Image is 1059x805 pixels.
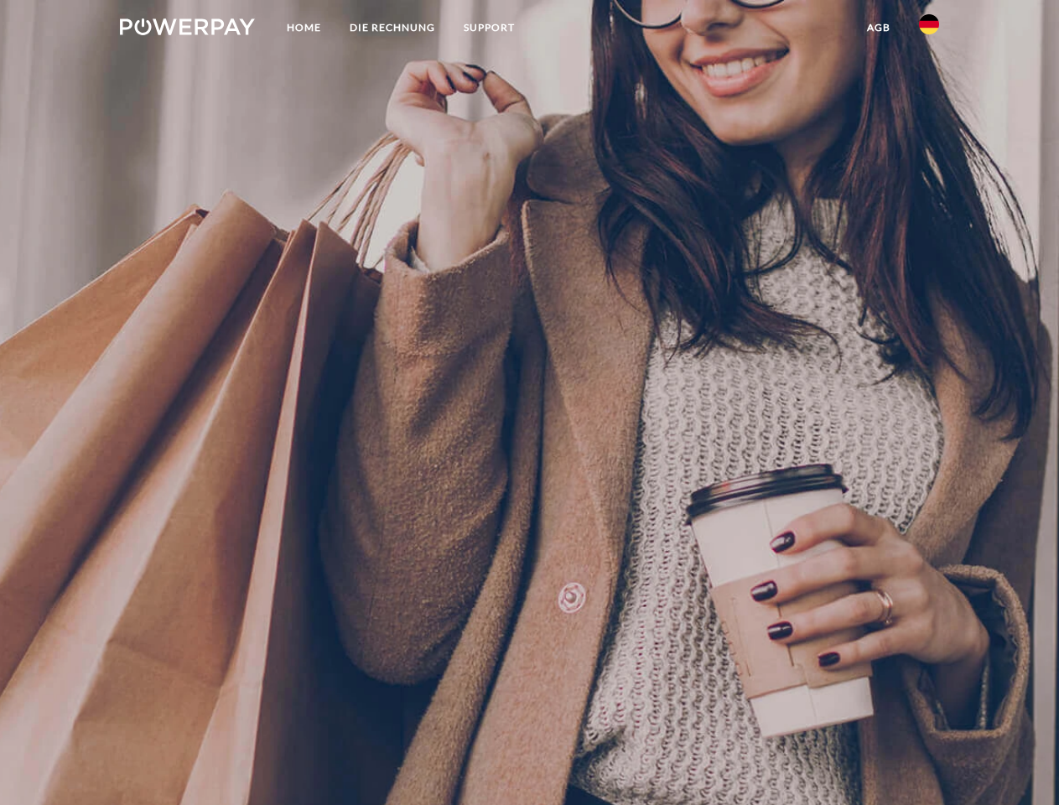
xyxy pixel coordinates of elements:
[449,13,529,43] a: SUPPORT
[335,13,449,43] a: DIE RECHNUNG
[853,13,905,43] a: agb
[273,13,335,43] a: Home
[919,14,939,34] img: de
[120,18,255,35] img: logo-powerpay-white.svg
